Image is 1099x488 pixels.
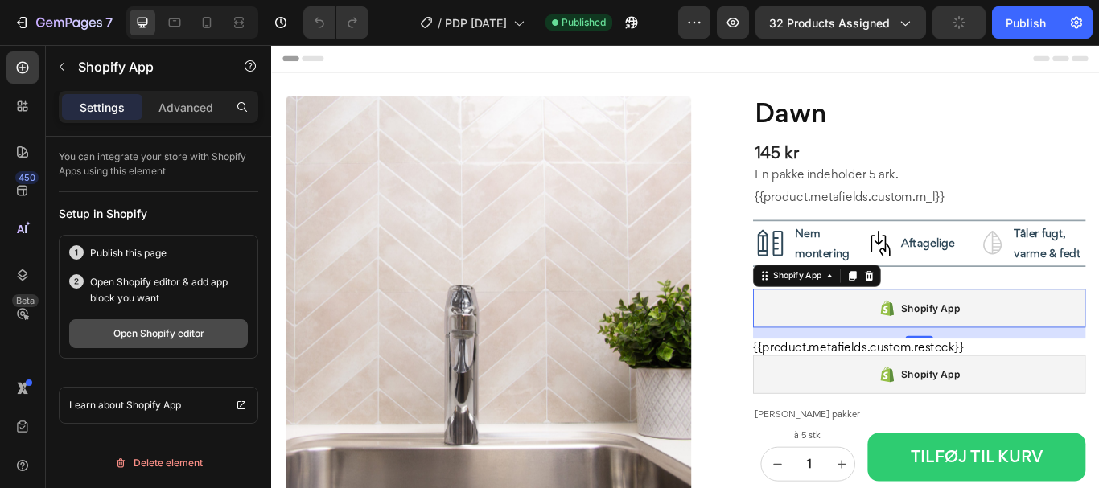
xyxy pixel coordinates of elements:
[15,171,39,184] div: 450
[303,6,368,39] div: Undo/Redo
[563,140,785,163] p: En pakke indeholder 5 ark.
[735,375,803,394] div: Shopify App
[564,424,687,462] span: [PERSON_NAME] pakker à 5 stk
[69,319,248,348] button: Open Shopify editor
[735,297,803,317] div: Shopify App
[562,342,949,362] div: {{product.metafields.custom.restock}}
[114,453,203,473] div: Delete element
[992,6,1060,39] button: Publish
[59,205,258,222] div: Setup in Shopify
[1006,14,1046,31] div: Publish
[562,15,606,30] span: Published
[78,57,215,76] p: Shopify App
[582,262,644,277] div: Shopify App
[113,326,204,341] div: Open Shopify editor
[69,397,124,413] p: Learn about
[105,13,113,32] p: 7
[563,166,785,190] p: {{product.metafields.custom.m_l}}
[80,99,125,116] p: Settings
[90,245,167,261] p: Publish this page
[562,59,949,100] h1: Dawn
[6,6,120,39] button: 7
[271,45,1099,488] iframe: Design area
[866,211,944,252] strong: Tåler fugt, varme & fedt
[90,274,248,306] p: Open Shopify editor & add app block you want
[12,294,39,307] div: Beta
[445,14,507,31] span: PDP [DATE]
[59,450,258,476] button: Delete element
[59,150,258,178] p: You can integrate your store with Shopify Apps using this element
[158,99,213,116] p: Advanced
[769,14,890,31] span: 32 products assigned
[59,387,258,424] a: Learn about Shopify App
[611,211,673,252] strong: Nem montering
[126,397,181,413] p: Shopify App
[734,222,796,240] strong: Aftagelige
[438,14,442,31] span: /
[755,6,926,39] button: 32 products assigned
[562,113,787,139] div: 145 kr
